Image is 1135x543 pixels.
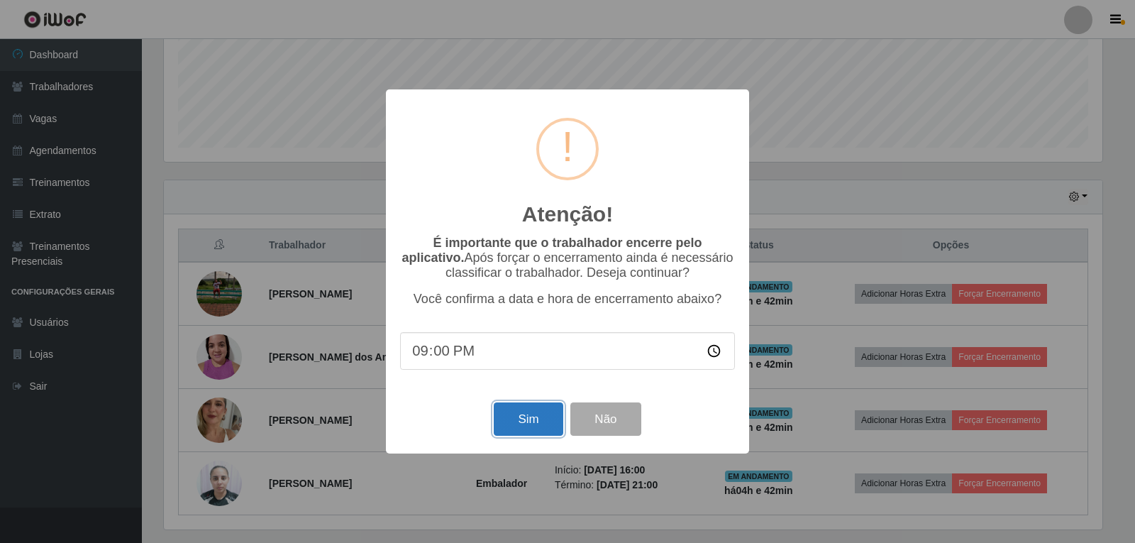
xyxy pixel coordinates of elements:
p: Você confirma a data e hora de encerramento abaixo? [400,292,735,307]
b: É importante que o trabalhador encerre pelo aplicativo. [402,236,702,265]
p: Após forçar o encerramento ainda é necessário classificar o trabalhador. Deseja continuar? [400,236,735,280]
button: Não [570,402,641,436]
h2: Atenção! [522,202,613,227]
button: Sim [494,402,563,436]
